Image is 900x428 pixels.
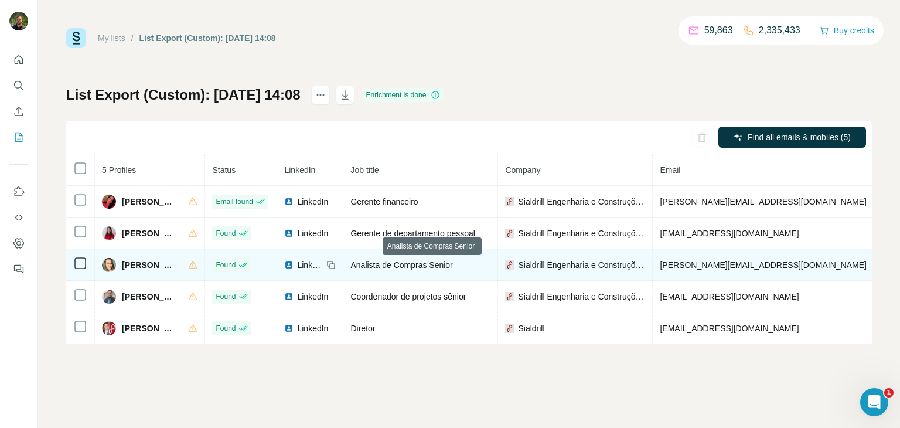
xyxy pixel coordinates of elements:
[820,22,874,39] button: Buy credits
[284,229,294,238] img: LinkedIn logo
[102,165,136,175] span: 5 Profiles
[9,207,28,228] button: Use Surfe API
[102,290,116,304] img: Avatar
[212,165,236,175] span: Status
[505,165,540,175] span: Company
[518,322,544,334] span: Sialdrill
[122,291,176,303] span: [PERSON_NAME]
[66,28,86,48] img: Surfe Logo
[122,259,176,271] span: [PERSON_NAME]
[216,196,253,207] span: Email found
[660,324,799,333] span: [EMAIL_ADDRESS][DOMAIN_NAME]
[518,227,645,239] span: Sialdrill Engenharia e Construções Ltda.
[9,181,28,202] button: Use Surfe on LinkedIn
[350,197,418,206] span: Gerente financeiro
[139,32,276,44] div: List Export (Custom): [DATE] 14:08
[216,260,236,270] span: Found
[660,292,799,301] span: [EMAIL_ADDRESS][DOMAIN_NAME]
[350,229,475,238] span: Gerente de departamento pessoal
[505,197,514,206] img: company-logo
[284,324,294,333] img: LinkedIn logo
[122,196,176,208] span: [PERSON_NAME]
[350,165,379,175] span: Job title
[297,227,328,239] span: LinkedIn
[884,388,894,398] span: 1
[311,86,330,104] button: actions
[9,101,28,122] button: Enrich CSV
[759,23,800,38] p: 2,335,433
[660,229,799,238] span: [EMAIL_ADDRESS][DOMAIN_NAME]
[9,233,28,254] button: Dashboard
[660,197,866,206] span: [PERSON_NAME][EMAIL_ADDRESS][DOMAIN_NAME]
[122,227,176,239] span: [PERSON_NAME]
[660,260,866,270] span: [PERSON_NAME][EMAIL_ADDRESS][DOMAIN_NAME]
[102,226,116,240] img: Avatar
[518,196,645,208] span: Sialdrill Engenharia e Construções Ltda.
[704,23,733,38] p: 59,863
[505,324,514,333] img: company-logo
[350,292,466,301] span: Coordenador de projetos sênior
[297,259,323,271] span: LinkedIn
[284,260,294,270] img: LinkedIn logo
[518,291,645,303] span: Sialdrill Engenharia e Construções Ltda.
[350,260,452,270] span: Analista de Compras Senior
[9,75,28,96] button: Search
[9,12,28,30] img: Avatar
[284,165,315,175] span: LinkedIn
[363,88,444,102] div: Enrichment is done
[748,131,851,143] span: Find all emails & mobiles (5)
[284,292,294,301] img: LinkedIn logo
[98,33,125,43] a: My lists
[9,127,28,148] button: My lists
[297,322,328,334] span: LinkedIn
[350,324,375,333] span: Diretor
[718,127,866,148] button: Find all emails & mobiles (5)
[9,49,28,70] button: Quick start
[297,196,328,208] span: LinkedIn
[505,260,514,270] img: company-logo
[860,388,888,416] iframe: Intercom live chat
[216,323,236,334] span: Found
[102,258,116,272] img: Avatar
[660,165,680,175] span: Email
[102,321,116,335] img: Avatar
[9,259,28,280] button: Feedback
[518,259,645,271] span: Sialdrill Engenharia e Construções Ltda.
[66,86,301,104] h1: List Export (Custom): [DATE] 14:08
[131,32,134,44] li: /
[216,291,236,302] span: Found
[216,228,236,239] span: Found
[102,195,116,209] img: Avatar
[505,229,514,238] img: company-logo
[297,291,328,303] span: LinkedIn
[284,197,294,206] img: LinkedIn logo
[122,322,176,334] span: [PERSON_NAME]
[505,292,514,301] img: company-logo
